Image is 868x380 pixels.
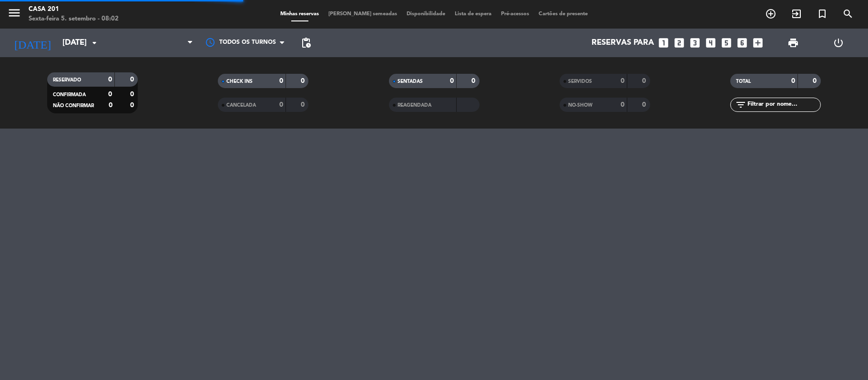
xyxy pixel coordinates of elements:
span: Lista de espera [450,11,496,17]
strong: 0 [108,76,112,83]
i: looks_6 [736,37,748,49]
div: LOG OUT [816,29,861,57]
strong: 0 [108,91,112,98]
i: search [842,8,854,20]
i: arrow_drop_down [89,37,100,49]
i: looks_4 [705,37,717,49]
span: Reservas para [592,39,654,48]
span: NÃO CONFIRMAR [53,103,94,108]
strong: 0 [130,76,136,83]
span: [PERSON_NAME] semeadas [324,11,402,17]
span: TOTAL [736,79,751,84]
strong: 0 [621,78,624,84]
i: looks_one [657,37,670,49]
div: Sexta-feira 5. setembro - 08:02 [29,14,119,24]
span: CANCELADA [226,103,256,108]
strong: 0 [791,78,795,84]
i: turned_in_not [817,8,828,20]
button: menu [7,6,21,23]
strong: 0 [450,78,454,84]
span: Disponibilidade [402,11,450,17]
i: menu [7,6,21,20]
input: Filtrar por nome... [746,100,820,110]
strong: 0 [301,101,306,108]
i: looks_3 [689,37,701,49]
i: add_circle_outline [765,8,776,20]
strong: 0 [621,101,624,108]
span: pending_actions [300,37,312,49]
strong: 0 [130,91,136,98]
strong: 0 [301,78,306,84]
span: Pré-acessos [496,11,534,17]
span: Cartões de presente [534,11,592,17]
i: [DATE] [7,32,58,53]
i: add_box [752,37,764,49]
span: Minhas reservas [276,11,324,17]
strong: 0 [279,101,283,108]
span: NO-SHOW [568,103,592,108]
strong: 0 [109,102,112,109]
i: filter_list [735,99,746,110]
i: looks_5 [720,37,733,49]
span: CONFIRMADA [53,92,86,97]
i: exit_to_app [791,8,802,20]
strong: 0 [471,78,477,84]
i: looks_two [673,37,685,49]
span: SERVIDOS [568,79,592,84]
i: power_settings_new [833,37,844,49]
span: REAGENDADA [398,103,431,108]
span: SENTADAS [398,79,423,84]
strong: 0 [130,102,136,109]
span: CHECK INS [226,79,253,84]
strong: 0 [642,101,648,108]
strong: 0 [642,78,648,84]
strong: 0 [813,78,818,84]
span: RESERVADO [53,78,81,82]
div: Casa 201 [29,5,119,14]
span: print [787,37,799,49]
strong: 0 [279,78,283,84]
